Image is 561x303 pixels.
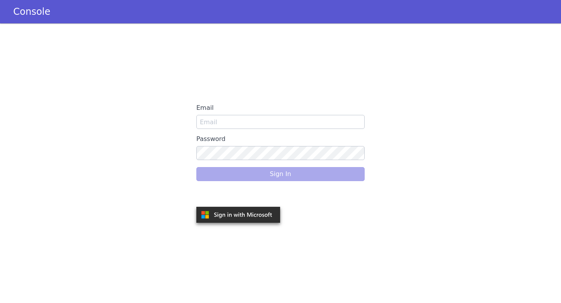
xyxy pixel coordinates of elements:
[192,187,286,204] iframe: Sign in with Google Button
[196,207,280,223] img: azure.svg
[196,132,365,146] label: Password
[196,101,365,115] label: Email
[4,6,60,17] a: Console
[196,115,365,129] input: Email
